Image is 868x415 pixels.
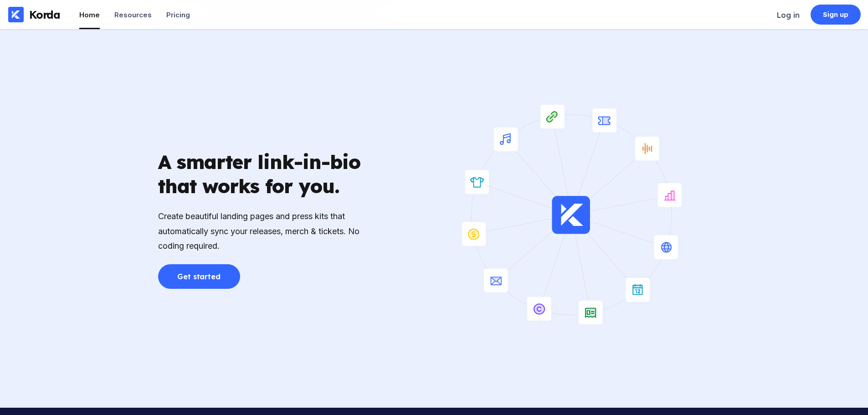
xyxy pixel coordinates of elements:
[158,264,240,289] button: Get started
[79,10,100,19] div: Home
[823,10,849,19] div: Sign up
[29,8,60,21] div: Korda
[158,209,368,253] div: Create beautiful landing pages and press kits that automatically sync your releases, merch & tick...
[166,10,190,19] div: Pricing
[811,5,861,25] a: Sign up
[114,10,152,19] div: Resources
[777,10,800,20] div: Log in
[158,266,240,275] a: Get started
[177,272,221,281] div: Get started
[434,97,710,333] img: korda all in one
[158,150,368,198] div: A smarter link-in-bio that works for you.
